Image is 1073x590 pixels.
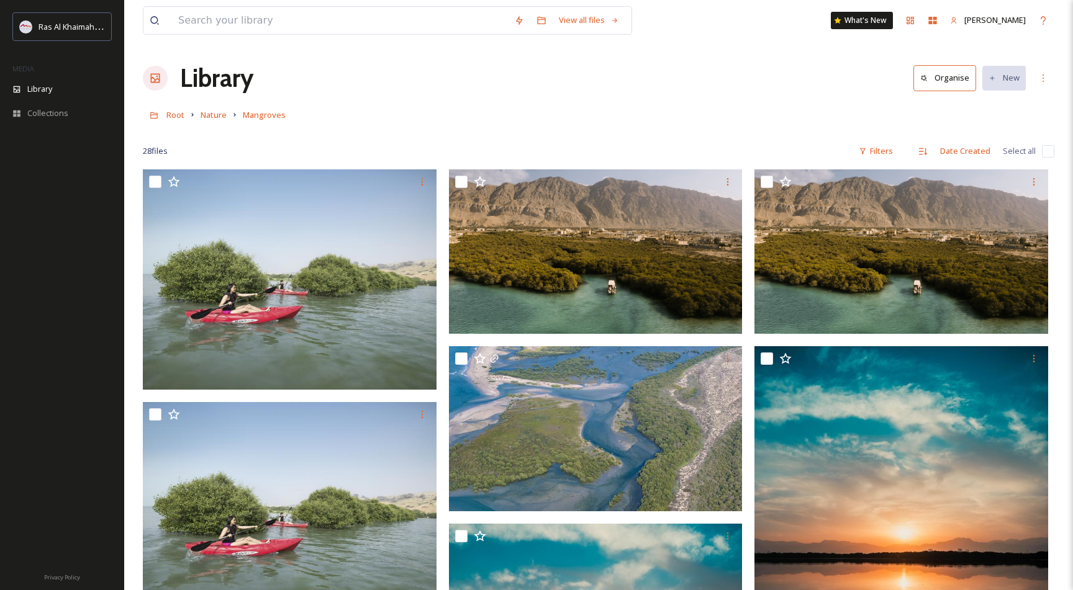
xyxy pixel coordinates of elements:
img: Al Rams - Suwaidi Pearl farm_RAK.PNG [449,169,743,334]
span: Collections [27,107,68,119]
span: Mangroves [243,109,286,120]
span: 28 file s [143,145,168,157]
img: Logo_RAKTDA_RGB-01.png [20,20,32,33]
a: Nature [201,107,227,122]
a: View all files [553,8,625,32]
span: Ras Al Khaimah Tourism Development Authority [38,20,214,32]
img: Anantara Mina Al Arab Ras Al Khaimah Resort Exterior View Aerial Mangroves.tif [449,346,743,511]
img: Al Rams - Suwaidi Pearl farm RAK.PNG [754,169,1048,334]
span: Privacy Policy [44,573,80,581]
span: Select all [1003,145,1036,157]
div: Date Created [934,139,997,163]
button: Organise [913,65,976,91]
span: Library [27,83,52,95]
span: MEDIA [12,64,34,73]
a: Mangroves [243,107,286,122]
button: New [982,66,1026,90]
img: RAK Mangrove Kayaking_.jpg [143,169,437,390]
a: What's New [831,12,893,29]
a: [PERSON_NAME] [944,8,1032,32]
a: Organise [913,65,982,91]
input: Search your library [172,7,508,34]
div: Filters [853,139,899,163]
a: Root [166,107,184,122]
span: [PERSON_NAME] [964,14,1026,25]
span: Root [166,109,184,120]
a: Library [180,60,253,97]
span: Nature [201,109,227,120]
a: Privacy Policy [44,569,80,584]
